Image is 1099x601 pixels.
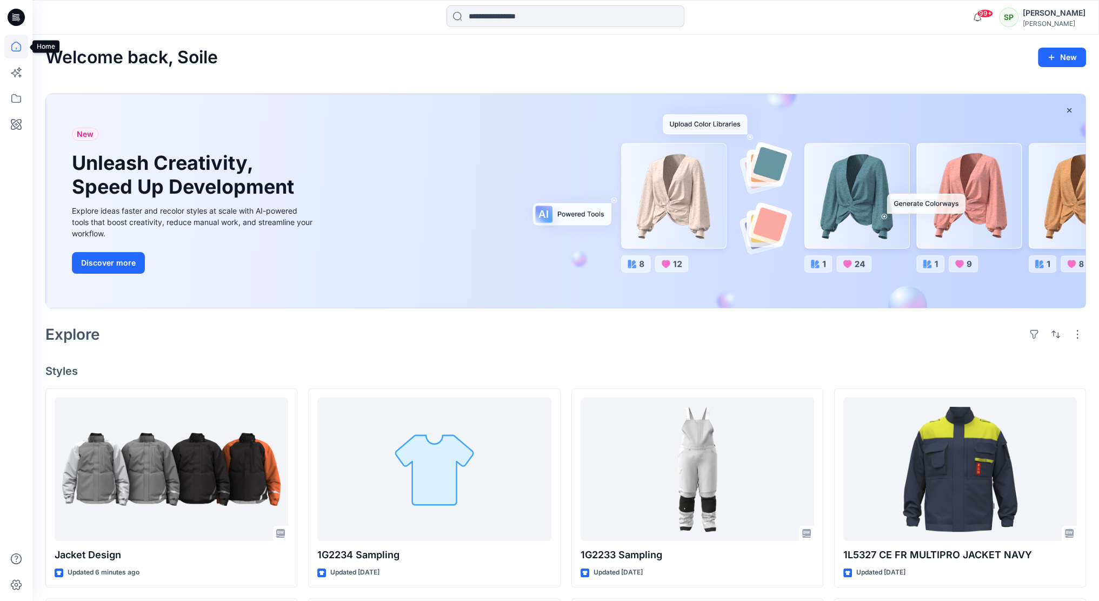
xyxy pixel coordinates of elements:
a: 1G2233 Sampling [581,398,814,541]
div: [PERSON_NAME] [1023,19,1085,28]
p: 1G2234 Sampling [317,547,551,563]
button: Discover more [72,252,145,274]
span: New [77,128,94,141]
a: 1L5327 CE FR MULTIPRO JACKET NAVY [843,398,1077,541]
p: 1L5327 CE FR MULTIPRO JACKET NAVY [843,547,1077,563]
p: Updated [DATE] [330,567,379,578]
h2: Explore [45,326,100,343]
div: [PERSON_NAME] [1023,6,1085,19]
div: Explore ideas faster and recolor styles at scale with AI-powered tools that boost creativity, red... [72,205,315,239]
button: New [1038,48,1086,67]
p: Updated 6 minutes ago [68,567,139,578]
a: 1G2234 Sampling [317,398,551,541]
p: Updated [DATE] [856,567,905,578]
div: SP [999,8,1018,27]
h2: Welcome back, Soile [45,48,218,68]
a: Discover more [72,252,315,274]
p: Jacket Design [55,547,288,563]
p: 1G2233 Sampling [581,547,814,563]
h4: Styles [45,365,1086,378]
h1: Unleash Creativity, Speed Up Development [72,151,299,198]
p: Updated [DATE] [594,567,643,578]
a: Jacket Design [55,398,288,541]
span: 99+ [977,9,993,18]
